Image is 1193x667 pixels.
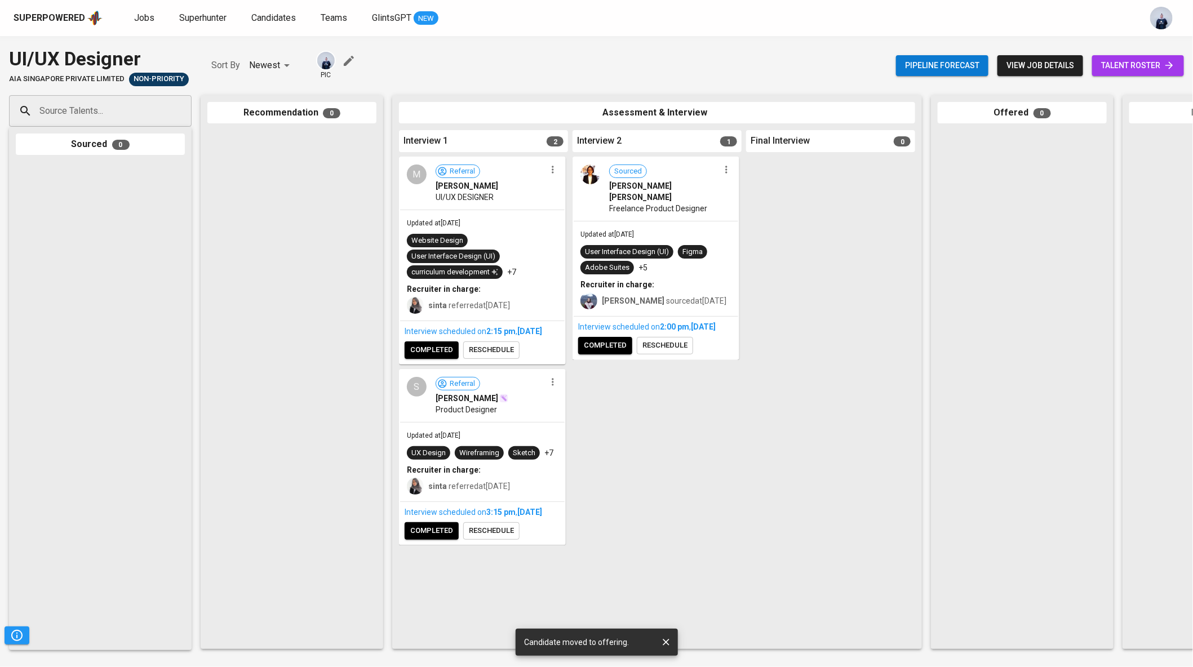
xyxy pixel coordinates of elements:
div: Sourced[PERSON_NAME] [PERSON_NAME]Freelance Product DesignerUpdated at[DATE]User Interface Design... [573,157,739,360]
button: Pipeline forecast [896,55,988,76]
span: view job details [1006,59,1074,73]
span: referred at [DATE] [428,301,510,310]
p: +7 [507,266,516,278]
span: Interview 1 [403,135,448,148]
span: GlintsGPT [372,12,411,23]
div: MReferral[PERSON_NAME]UI/UX DESIGNERUpdated at[DATE]Website DesignUser Interface Design (UI)curri... [399,157,566,364]
img: eb4449c3e3acfa4c5a56323f7dc8a18c.png [580,164,600,184]
span: Final Interview [751,135,810,148]
b: Recruiter in charge: [407,284,481,294]
span: reschedule [469,344,514,357]
span: referred at [DATE] [428,482,510,491]
span: [DATE] [691,322,716,331]
span: sourced at [DATE] [602,296,726,305]
div: Sourced [16,134,185,155]
span: Non-Priority [129,74,189,85]
div: Figma [682,247,703,257]
a: GlintsGPT NEW [372,11,438,25]
div: Interview scheduled on , [405,506,560,518]
div: Sufficient Talents in Pipeline [129,73,189,86]
div: User Interface Design (UI) [585,247,669,257]
b: [PERSON_NAME] [602,296,664,305]
button: completed [405,341,459,359]
div: Sketch [513,448,535,459]
span: completed [410,344,453,357]
button: Open [185,110,188,112]
b: Recruiter in charge: [580,280,654,289]
span: [PERSON_NAME] [PERSON_NAME] [609,180,719,203]
button: completed [578,337,632,354]
span: 3:15 PM [486,508,516,517]
div: S [407,377,427,397]
img: christine.raharja@glints.com [580,292,597,309]
div: M [407,164,427,184]
a: talent roster [1092,55,1184,76]
b: Recruiter in charge: [407,465,481,474]
img: app logo [87,10,103,26]
span: talent roster [1101,59,1175,73]
b: sinta [428,482,447,491]
button: completed [405,522,459,540]
img: sinta.windasari@glints.com [407,297,424,314]
span: 0 [323,108,340,118]
button: Pipeline Triggers [5,626,29,644]
span: completed [584,339,627,352]
span: Product Designer [436,404,497,415]
div: Newest [249,55,294,76]
div: Candidate moved to offering. [525,632,629,652]
span: Updated at [DATE] [407,432,460,439]
img: annisa@glints.com [317,52,335,69]
div: Interview scheduled on , [578,321,734,332]
span: Teams [321,12,347,23]
button: reschedule [463,341,520,359]
div: UX Design [411,448,446,459]
div: curriculum development [411,267,498,278]
span: 0 [1034,108,1051,118]
button: reschedule [463,522,520,540]
span: NEW [414,13,438,24]
a: Teams [321,11,349,25]
a: Superpoweredapp logo [14,10,103,26]
a: Candidates [251,11,298,25]
button: reschedule [637,337,693,354]
div: Assessment & Interview [399,102,915,124]
span: reschedule [469,524,514,537]
span: Freelance Product Designer [609,203,707,214]
span: Candidates [251,12,296,23]
span: Pipeline forecast [905,59,979,73]
img: sinta.windasari@glints.com [407,478,424,495]
span: Updated at [DATE] [580,230,634,238]
div: Superpowered [14,12,85,25]
div: Interview scheduled on , [405,326,560,337]
div: User Interface Design (UI) [411,251,495,262]
div: UI/UX Designer [9,45,189,73]
span: 2:00 PM [660,322,689,331]
img: magic_wand.svg [499,394,508,403]
span: [PERSON_NAME] [436,393,498,404]
span: Referral [445,379,480,389]
span: completed [410,524,453,537]
a: Jobs [134,11,157,25]
span: 0 [894,136,911,146]
button: view job details [997,55,1083,76]
span: Superhunter [179,12,227,23]
span: [DATE] [517,508,542,517]
span: [DATE] [517,327,542,336]
span: Referral [445,166,480,177]
span: 1 [720,136,737,146]
span: [PERSON_NAME] [436,180,498,192]
span: Updated at [DATE] [407,219,460,227]
span: 0 [112,140,130,150]
div: Wireframing [459,448,499,459]
span: 2 [547,136,564,146]
b: sinta [428,301,447,310]
p: +7 [544,447,553,459]
div: Recommendation [207,102,376,124]
span: AIA Singapore Private Limited [9,74,125,85]
div: Website Design [411,235,463,246]
span: UI/UX DESIGNER [436,192,494,203]
span: Interview 2 [577,135,622,148]
div: SReferral[PERSON_NAME]Product DesignerUpdated at[DATE]UX DesignWireframingSketch+7Recruiter in ch... [399,369,566,545]
p: Newest [249,59,280,72]
div: Offered [938,102,1107,124]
